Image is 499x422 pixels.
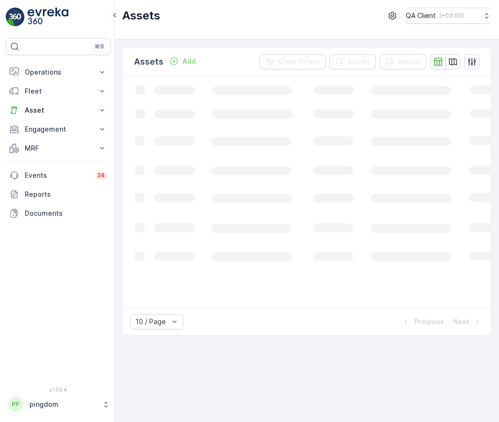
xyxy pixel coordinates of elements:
[6,82,111,101] button: Fleet
[29,400,97,409] p: pingdom
[6,139,111,158] button: MRF
[6,185,111,204] a: Reports
[329,54,376,69] button: Export
[452,316,483,327] button: Next
[25,190,107,199] p: Reports
[25,144,92,153] p: MRF
[259,54,326,69] button: Clear Filters
[25,171,89,180] p: Events
[28,8,68,27] img: logo_light-DOdMpM7g.png
[134,55,163,68] p: Assets
[6,101,111,120] button: Asset
[25,86,92,96] p: Fleet
[400,316,445,327] button: Previous
[25,125,92,134] p: Engagement
[122,8,160,23] p: Assets
[6,387,111,393] span: v 1.50.4
[25,67,92,77] p: Operations
[406,11,436,20] p: QA Client
[182,57,196,66] p: Add
[95,43,104,50] p: ⌘B
[6,394,111,414] button: PPpingdom
[348,57,370,67] p: Export
[6,8,25,27] img: logo
[25,105,92,115] p: Asset
[440,12,464,19] p: ( +03:00 )
[278,57,320,67] p: Clear Filters
[97,172,105,179] p: 34
[6,63,111,82] button: Operations
[6,120,111,139] button: Engagement
[380,54,426,69] button: Import
[25,209,107,218] p: Documents
[6,204,111,223] a: Documents
[453,317,469,326] p: Next
[406,8,491,24] button: QA Client(+03:00)
[6,166,111,185] a: Events34
[399,57,421,67] p: Import
[8,397,23,412] div: PP
[414,317,444,326] p: Previous
[165,56,200,67] button: Add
